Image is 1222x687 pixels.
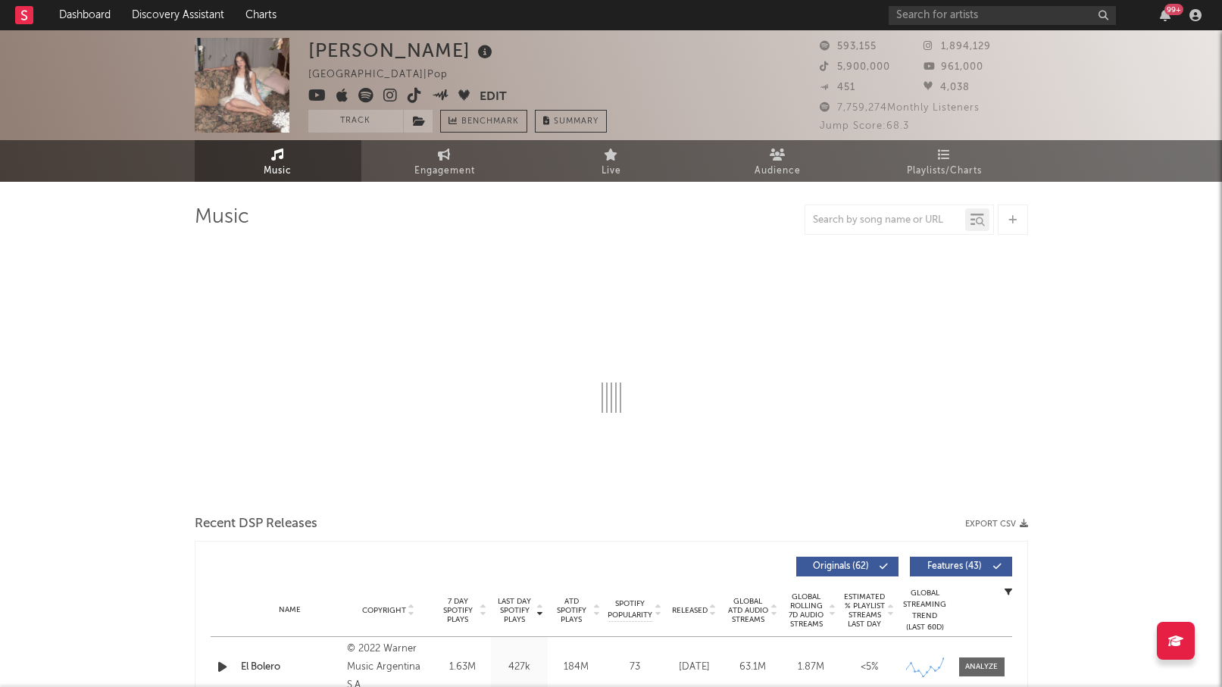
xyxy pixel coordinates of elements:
[727,660,778,675] div: 63.1M
[1160,9,1170,21] button: 99+
[820,121,909,131] span: Jump Score: 68.3
[820,62,890,72] span: 5,900,000
[965,520,1028,529] button: Export CSV
[786,592,827,629] span: Global Rolling 7D Audio Streams
[241,660,340,675] a: El Bolero
[924,62,983,72] span: 961,000
[796,557,899,576] button: Originals(62)
[755,162,801,180] span: Audience
[820,103,980,113] span: 7,759,274 Monthly Listeners
[786,660,836,675] div: 1.87M
[480,88,507,107] button: Edit
[910,557,1012,576] button: Features(43)
[602,162,621,180] span: Live
[907,162,982,180] span: Playlists/Charts
[924,42,991,52] span: 1,894,129
[461,113,519,131] span: Benchmark
[806,562,876,571] span: Originals ( 62 )
[861,140,1028,182] a: Playlists/Charts
[844,660,895,675] div: <5%
[264,162,292,180] span: Music
[361,140,528,182] a: Engagement
[552,660,601,675] div: 184M
[608,598,652,621] span: Spotify Popularity
[924,83,970,92] span: 4,038
[820,83,855,92] span: 451
[308,110,403,133] button: Track
[362,606,406,615] span: Copyright
[438,597,478,624] span: 7 Day Spotify Plays
[535,110,607,133] button: Summary
[241,604,340,616] div: Name
[902,588,948,633] div: Global Streaming Trend (Last 60D)
[672,606,708,615] span: Released
[889,6,1116,25] input: Search for artists
[438,660,487,675] div: 1.63M
[608,660,661,675] div: 73
[414,162,475,180] span: Engagement
[669,660,720,675] div: [DATE]
[495,597,535,624] span: Last Day Spotify Plays
[820,42,877,52] span: 593,155
[552,597,592,624] span: ATD Spotify Plays
[308,66,465,84] div: [GEOGRAPHIC_DATA] | Pop
[554,117,598,126] span: Summary
[695,140,861,182] a: Audience
[727,597,769,624] span: Global ATD Audio Streams
[1164,4,1183,15] div: 99 +
[195,515,317,533] span: Recent DSP Releases
[308,38,496,63] div: [PERSON_NAME]
[805,214,965,226] input: Search by song name or URL
[440,110,527,133] a: Benchmark
[195,140,361,182] a: Music
[920,562,989,571] span: Features ( 43 )
[844,592,886,629] span: Estimated % Playlist Streams Last Day
[528,140,695,182] a: Live
[495,660,544,675] div: 427k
